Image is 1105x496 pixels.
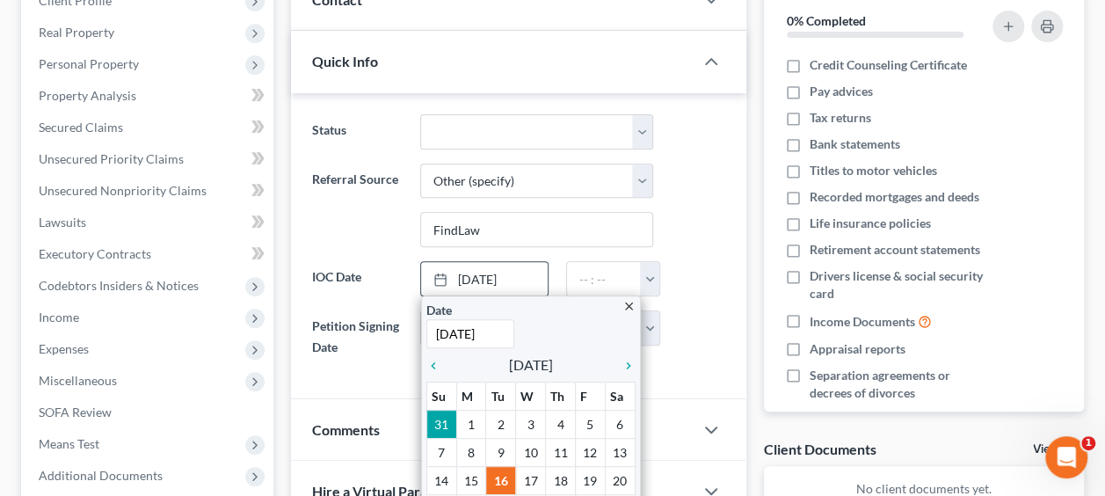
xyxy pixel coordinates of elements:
[39,246,151,261] span: Executory Contracts
[509,354,553,376] span: [DATE]
[39,56,139,71] span: Personal Property
[1045,436,1087,478] iframe: Intercom live chat
[605,410,635,438] td: 6
[1033,443,1077,456] a: View All
[622,300,636,313] i: close
[516,382,546,410] th: W
[39,151,184,166] span: Unsecured Priority Claims
[421,213,653,246] input: Other Referral Source
[426,354,449,376] a: chevron_left
[613,359,636,373] i: chevron_right
[546,438,576,466] td: 11
[456,382,486,410] th: M
[613,354,636,376] a: chevron_right
[25,143,273,175] a: Unsecured Priority Claims
[575,466,605,494] td: 19
[39,215,86,230] span: Lawsuits
[426,382,456,410] th: Su
[810,135,900,153] span: Bank statements
[25,112,273,143] a: Secured Claims
[567,262,641,295] input: -- : --
[810,83,873,100] span: Pay advices
[605,438,635,466] td: 13
[39,436,99,451] span: Means Test
[39,120,123,135] span: Secured Claims
[312,53,378,69] span: Quick Info
[486,382,516,410] th: Tu
[516,438,546,466] td: 10
[810,367,989,402] span: Separation agreements or decrees of divorces
[546,410,576,438] td: 4
[787,13,866,28] strong: 0% Completed
[39,310,79,325] span: Income
[303,114,411,150] label: Status
[39,341,89,356] span: Expenses
[516,466,546,494] td: 17
[605,382,635,410] th: Sa
[810,241,980,259] span: Retirement account statements
[810,267,989,303] span: Drivers license & social security card
[486,466,516,494] td: 16
[39,88,136,103] span: Property Analysis
[810,162,937,179] span: Titles to motor vehicles
[426,410,456,438] td: 31
[303,261,411,296] label: IOC Date
[486,410,516,438] td: 2
[421,262,549,295] a: [DATE]
[25,238,273,270] a: Executory Contracts
[546,382,576,410] th: Th
[1081,436,1095,450] span: 1
[456,466,486,494] td: 15
[25,397,273,428] a: SOFA Review
[39,25,114,40] span: Real Property
[426,301,452,319] label: Date
[810,215,931,232] span: Life insurance policies
[39,183,207,198] span: Unsecured Nonpriority Claims
[546,466,576,494] td: 18
[456,410,486,438] td: 1
[622,295,636,316] a: close
[426,438,456,466] td: 7
[810,109,871,127] span: Tax returns
[456,438,486,466] td: 8
[575,382,605,410] th: F
[39,468,163,483] span: Additional Documents
[426,466,456,494] td: 14
[25,207,273,238] a: Lawsuits
[516,410,546,438] td: 3
[39,405,112,419] span: SOFA Review
[39,278,199,293] span: Codebtors Insiders & Notices
[764,440,876,458] div: Client Documents
[426,319,514,348] input: 1/1/2013
[810,188,979,206] span: Recorded mortgages and deeds
[25,80,273,112] a: Property Analysis
[605,466,635,494] td: 20
[810,340,905,358] span: Appraisal reports
[486,438,516,466] td: 9
[39,373,117,388] span: Miscellaneous
[312,421,380,438] span: Comments
[303,164,411,248] label: Referral Source
[426,359,449,373] i: chevron_left
[303,310,411,363] label: Petition Signing Date
[25,175,273,207] a: Unsecured Nonpriority Claims
[810,313,915,331] span: Income Documents
[575,410,605,438] td: 5
[810,56,967,74] span: Credit Counseling Certificate
[575,438,605,466] td: 12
